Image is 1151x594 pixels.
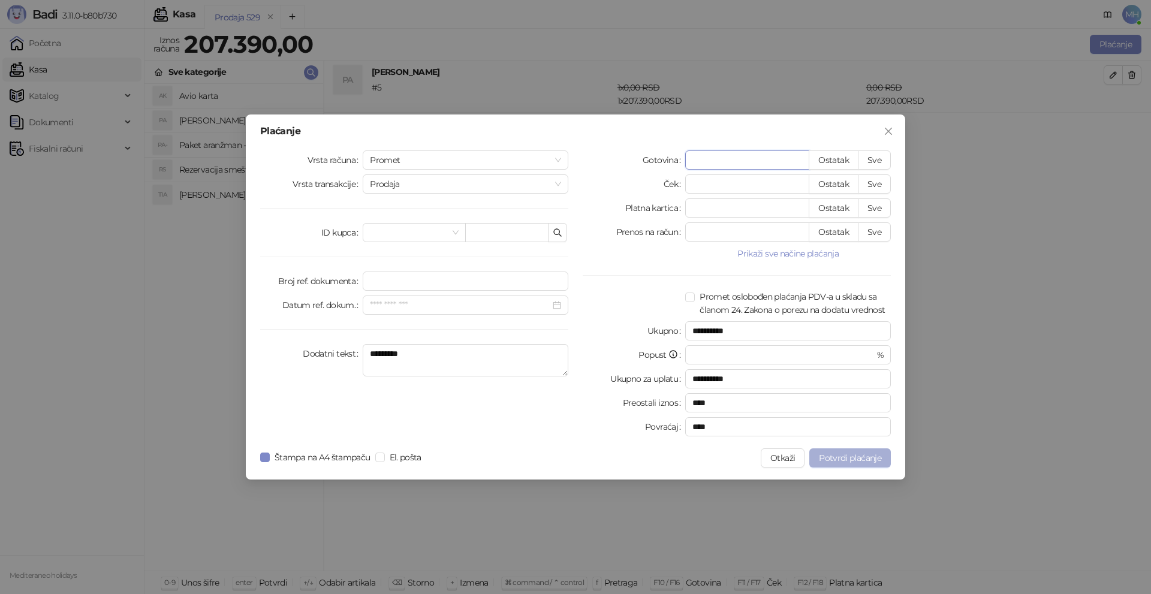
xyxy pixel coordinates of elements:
[664,174,685,194] label: Ček
[616,222,686,242] label: Prenos na račun
[879,126,898,136] span: Zatvori
[819,453,881,463] span: Potvrdi plaćanje
[293,174,363,194] label: Vrsta transakcije
[303,344,363,363] label: Dodatni tekst
[623,393,686,412] label: Preostali iznos
[879,122,898,141] button: Close
[761,448,805,468] button: Otkaži
[363,344,568,376] textarea: Dodatni tekst
[610,369,685,388] label: Ukupno za uplatu
[321,223,363,242] label: ID kupca
[809,222,858,242] button: Ostatak
[809,448,891,468] button: Potvrdi plaćanje
[370,298,550,312] input: Datum ref. dokum.
[370,151,561,169] span: Promet
[858,150,891,170] button: Sve
[308,150,363,170] label: Vrsta računa
[884,126,893,136] span: close
[695,290,891,316] span: Promet oslobođen plaćanja PDV-a u skladu sa članom 24. Zakona o porezu na dodatu vrednost
[647,321,686,340] label: Ukupno
[282,296,363,315] label: Datum ref. dokum.
[685,246,891,261] button: Prikaži sve načine plaćanja
[645,417,685,436] label: Povraćaj
[278,272,363,291] label: Broj ref. dokumenta
[809,198,858,218] button: Ostatak
[270,451,375,464] span: Štampa na A4 štampaču
[858,174,891,194] button: Sve
[363,272,568,291] input: Broj ref. dokumenta
[638,345,685,364] label: Popust
[858,222,891,242] button: Sve
[625,198,685,218] label: Platna kartica
[809,174,858,194] button: Ostatak
[809,150,858,170] button: Ostatak
[385,451,426,464] span: El. pošta
[643,150,685,170] label: Gotovina
[858,198,891,218] button: Sve
[260,126,891,136] div: Plaćanje
[692,346,874,364] input: Popust
[370,175,561,193] span: Prodaja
